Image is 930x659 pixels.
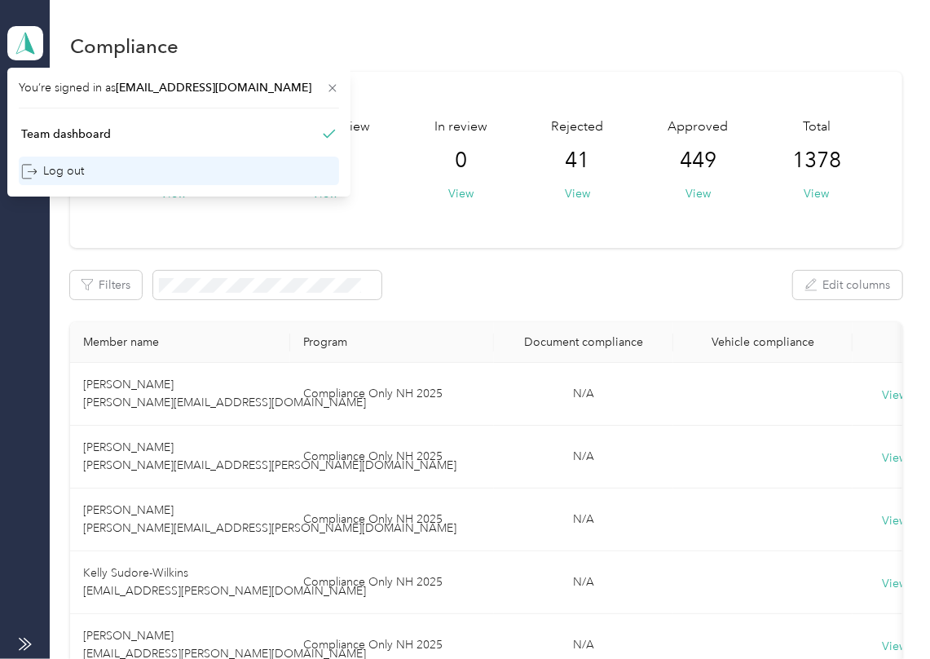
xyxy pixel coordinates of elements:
[290,322,494,363] th: Program
[565,185,590,202] button: View
[685,185,711,202] button: View
[116,81,311,95] span: [EMAIL_ADDRESS][DOMAIN_NAME]
[83,440,456,472] span: [PERSON_NAME] [PERSON_NAME][EMAIL_ADDRESS][PERSON_NAME][DOMAIN_NAME]
[290,363,494,426] td: Compliance Only NH 2025
[21,162,84,179] div: Log out
[70,271,142,299] button: Filters
[21,126,111,143] div: Team dashboard
[573,575,594,589] span: N/A
[290,426,494,489] td: Compliance Only NH 2025
[804,185,830,202] button: View
[573,449,594,463] span: N/A
[573,387,594,400] span: N/A
[792,148,841,174] span: 1378
[83,566,366,598] span: Kelly Sudore-Wilkins [EMAIL_ADDRESS][PERSON_NAME][DOMAIN_NAME]
[573,512,594,526] span: N/A
[434,117,487,137] span: In review
[83,503,456,535] span: [PERSON_NAME] [PERSON_NAME][EMAIL_ADDRESS][PERSON_NAME][DOMAIN_NAME]
[566,148,590,174] span: 41
[573,638,594,652] span: N/A
[290,489,494,551] td: Compliance Only NH 2025
[793,271,902,299] button: Edit columns
[839,568,930,659] iframe: Everlance-gr Chat Button Frame
[552,117,604,137] span: Rejected
[507,335,660,349] div: Document compliance
[70,38,179,55] h1: Compliance
[680,148,716,174] span: 449
[668,117,728,137] span: Approved
[448,185,474,202] button: View
[70,322,290,363] th: Member name
[803,117,831,137] span: Total
[455,148,467,174] span: 0
[686,335,840,349] div: Vehicle compliance
[83,378,366,409] span: [PERSON_NAME] [PERSON_NAME][EMAIL_ADDRESS][DOMAIN_NAME]
[290,551,494,614] td: Compliance Only NH 2025
[19,79,339,96] span: You’re signed in as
